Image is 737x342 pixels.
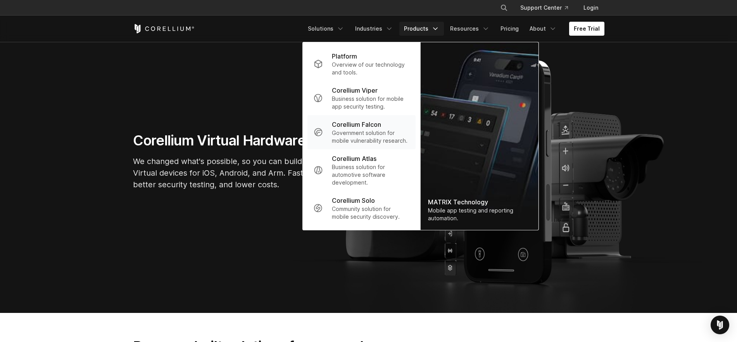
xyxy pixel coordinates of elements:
h1: Corellium Virtual Hardware [133,132,366,149]
p: Corellium Viper [332,86,378,95]
a: Pricing [496,22,523,36]
p: Community solution for mobile security discovery. [332,205,409,221]
p: Business solution for mobile app security testing. [332,95,409,111]
a: Products [399,22,444,36]
div: Navigation Menu [491,1,604,15]
a: Corellium Falcon Government solution for mobile vulnerability research. [307,115,415,149]
a: About [525,22,561,36]
div: Navigation Menu [303,22,604,36]
a: Corellium Viper Business solution for mobile app security testing. [307,81,415,115]
p: We changed what's possible, so you can build what's next. Virtual devices for iOS, Android, and A... [133,155,366,190]
a: Free Trial [569,22,604,36]
a: Platform Overview of our technology and tools. [307,47,415,81]
a: Industries [350,22,398,36]
button: Search [497,1,511,15]
div: MATRIX Technology [428,197,530,207]
p: Business solution for automotive software development. [332,163,409,187]
a: MATRIX Technology Mobile app testing and reporting automation. [420,42,538,230]
p: Corellium Atlas [332,154,376,163]
a: Corellium Solo Community solution for mobile security discovery. [307,191,415,225]
p: Corellium Solo [332,196,375,205]
img: Matrix_WebNav_1x [420,42,538,230]
a: Support Center [514,1,574,15]
div: Mobile app testing and reporting automation. [428,207,530,222]
p: Government solution for mobile vulnerability research. [332,129,409,145]
a: Corellium Atlas Business solution for automotive software development. [307,149,415,191]
a: Login [577,1,604,15]
p: Corellium Falcon [332,120,381,129]
div: Open Intercom Messenger [711,316,729,334]
a: Resources [445,22,494,36]
a: Corellium Home [133,24,195,33]
p: Platform [332,52,357,61]
p: Overview of our technology and tools. [332,61,409,76]
a: Solutions [303,22,349,36]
